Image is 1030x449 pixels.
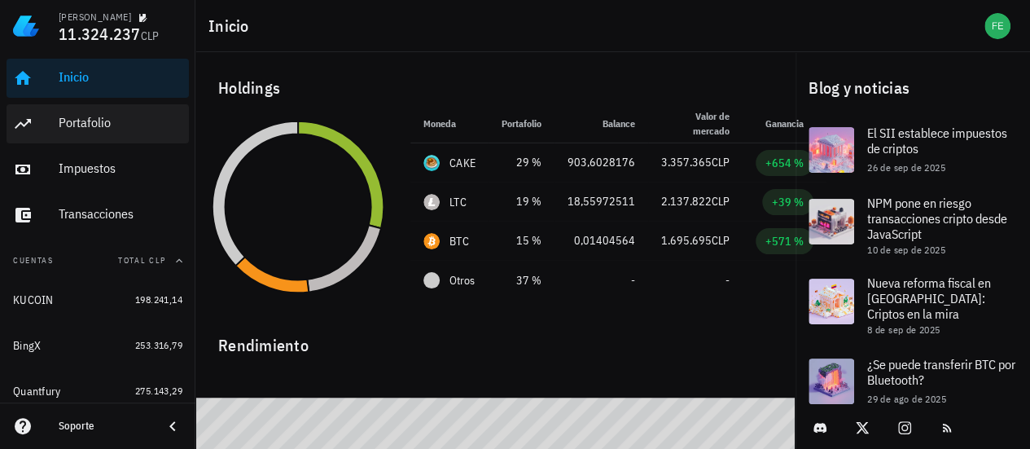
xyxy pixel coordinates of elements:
[423,233,440,249] div: BTC-icon
[796,346,1030,417] a: ¿Se puede transferir BTC por Bluetooth? 29 de ago de 2025
[502,232,541,249] div: 15 %
[7,372,189,411] a: Quantfury 275.143,29
[7,196,189,235] a: Transacciones
[661,155,712,169] span: 3.357.365
[205,319,786,359] div: Rendimiento
[631,273,635,288] span: -
[725,273,730,288] span: -
[867,195,1007,242] span: NPM pone en riesgo transacciones cripto desde JavaScript
[7,241,189,280] button: CuentasTotal CLP
[208,13,256,39] h1: Inicio
[449,194,467,210] div: LTC
[648,104,743,143] th: Valor de mercado
[502,272,541,289] div: 37 %
[423,155,440,171] div: CAKE-icon
[867,275,991,322] span: Nueva reforma fiscal en [GEOGRAPHIC_DATA]: Criptos en la mira
[661,194,712,209] span: 2.137.822
[7,150,189,189] a: Impuestos
[59,11,131,24] div: [PERSON_NAME]
[568,232,635,249] div: 0,01404564
[141,29,160,43] span: CLP
[13,13,39,39] img: LedgiFi
[410,104,489,143] th: Moneda
[712,233,730,248] span: CLP
[568,193,635,210] div: 18,55972511
[59,161,182,176] div: Impuestos
[7,59,189,98] a: Inicio
[554,104,648,143] th: Balance
[59,115,182,130] div: Portafolio
[7,280,189,319] a: KUCOIN 198.241,14
[984,13,1010,39] div: avatar
[59,69,182,85] div: Inicio
[118,255,166,266] span: Total CLP
[13,339,41,353] div: BingX
[502,154,541,171] div: 29 %
[449,233,469,249] div: BTC
[867,244,945,256] span: 10 de sep de 2025
[712,155,730,169] span: CLP
[765,117,813,130] span: Ganancia
[661,233,712,248] span: 1.695.695
[449,272,475,289] span: Otros
[59,420,150,433] div: Soporte
[867,161,945,174] span: 26 de sep de 2025
[423,194,440,210] div: LTC-icon
[867,324,940,336] span: 8 de sep de 2025
[13,385,60,398] div: Quantfury
[449,155,476,171] div: CAKE
[867,125,1007,156] span: El SII establece impuestos de criptos
[712,194,730,209] span: CLP
[867,393,946,405] span: 29 de ago de 2025
[205,62,786,114] div: Holdings
[796,114,1030,186] a: El SII establece impuestos de criptos 26 de sep de 2025
[568,154,635,171] div: 903,6028176
[7,104,189,143] a: Portafolio
[489,104,554,143] th: Portafolio
[765,155,804,171] div: +654 %
[13,293,54,307] div: KUCOIN
[59,23,141,45] span: 11.324.237
[867,356,1015,388] span: ¿Se puede transferir BTC por Bluetooth?
[765,233,804,249] div: +571 %
[772,194,804,210] div: +39 %
[796,62,1030,114] div: Blog y noticias
[502,193,541,210] div: 19 %
[135,385,182,397] span: 275.143,29
[135,293,182,306] span: 198.241,14
[796,186,1030,266] a: NPM pone en riesgo transacciones cripto desde JavaScript 10 de sep de 2025
[796,266,1030,346] a: Nueva reforma fiscal en [GEOGRAPHIC_DATA]: Criptos en la mira 8 de sep de 2025
[7,326,189,365] a: BingX 253.316,79
[135,339,182,351] span: 253.316,79
[59,206,182,222] div: Transacciones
